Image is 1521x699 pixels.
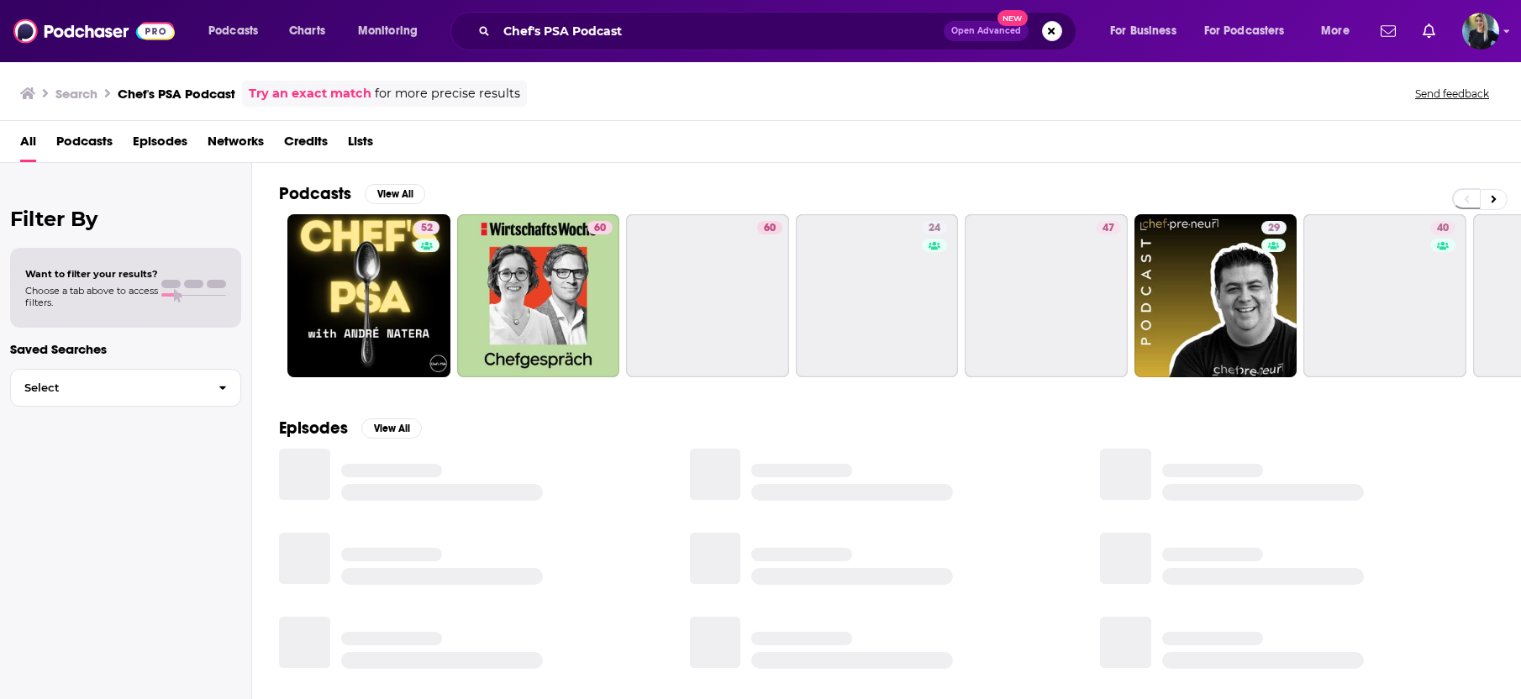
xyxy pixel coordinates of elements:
span: 60 [764,220,776,237]
button: View All [361,418,422,439]
span: Logged in as ChelseaKershaw [1462,13,1499,50]
input: Search podcasts, credits, & more... [497,18,944,45]
button: open menu [1309,18,1371,45]
span: Select [11,382,205,393]
a: 29 [1261,221,1287,234]
a: 52 [414,221,439,234]
button: Send feedback [1410,87,1494,101]
a: Show notifications dropdown [1374,17,1403,45]
a: 60 [626,214,789,377]
a: Show notifications dropdown [1416,17,1442,45]
span: For Podcasters [1204,19,1285,43]
button: Select [10,369,241,407]
span: For Business [1110,19,1176,43]
button: Show profile menu [1462,13,1499,50]
a: 60 [757,221,782,234]
button: View All [365,184,425,204]
span: 60 [594,220,606,237]
span: 40 [1437,220,1449,237]
div: Search podcasts, credits, & more... [466,12,1092,50]
span: Choose a tab above to access filters. [25,285,158,308]
a: Lists [348,128,373,162]
span: 29 [1268,220,1280,237]
a: 40 [1430,221,1455,234]
a: EpisodesView All [279,418,422,439]
span: 47 [1103,220,1114,237]
span: New [997,10,1028,26]
span: for more precise results [375,84,520,103]
a: 52 [287,214,450,377]
h3: Search [55,86,97,102]
button: Open AdvancedNew [944,21,1029,41]
img: Podchaser - Follow, Share and Rate Podcasts [13,15,175,47]
a: 40 [1303,214,1466,377]
span: Charts [289,19,325,43]
h2: Filter By [10,207,241,231]
a: Credits [284,128,328,162]
span: Podcasts [208,19,258,43]
button: open menu [1098,18,1197,45]
a: 24 [796,214,959,377]
a: Try an exact match [249,84,371,103]
span: Open Advanced [951,27,1021,35]
a: 29 [1134,214,1297,377]
a: 24 [922,221,947,234]
a: 47 [1096,221,1121,234]
button: open menu [197,18,280,45]
a: Charts [278,18,335,45]
a: 60 [587,221,613,234]
button: open menu [346,18,439,45]
h2: Podcasts [279,183,351,204]
span: Want to filter your results? [25,268,158,280]
a: 47 [965,214,1128,377]
p: Saved Searches [10,341,241,357]
h2: Episodes [279,418,348,439]
span: 52 [421,220,433,237]
a: All [20,128,36,162]
a: Podcasts [56,128,113,162]
h3: Chef's PSA Podcast [118,86,235,102]
button: open menu [1193,18,1309,45]
span: 24 [929,220,940,237]
a: Episodes [133,128,187,162]
a: PodcastsView All [279,183,425,204]
a: Networks [208,128,264,162]
span: More [1321,19,1350,43]
img: User Profile [1462,13,1499,50]
span: Monitoring [358,19,418,43]
a: 60 [457,214,620,377]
